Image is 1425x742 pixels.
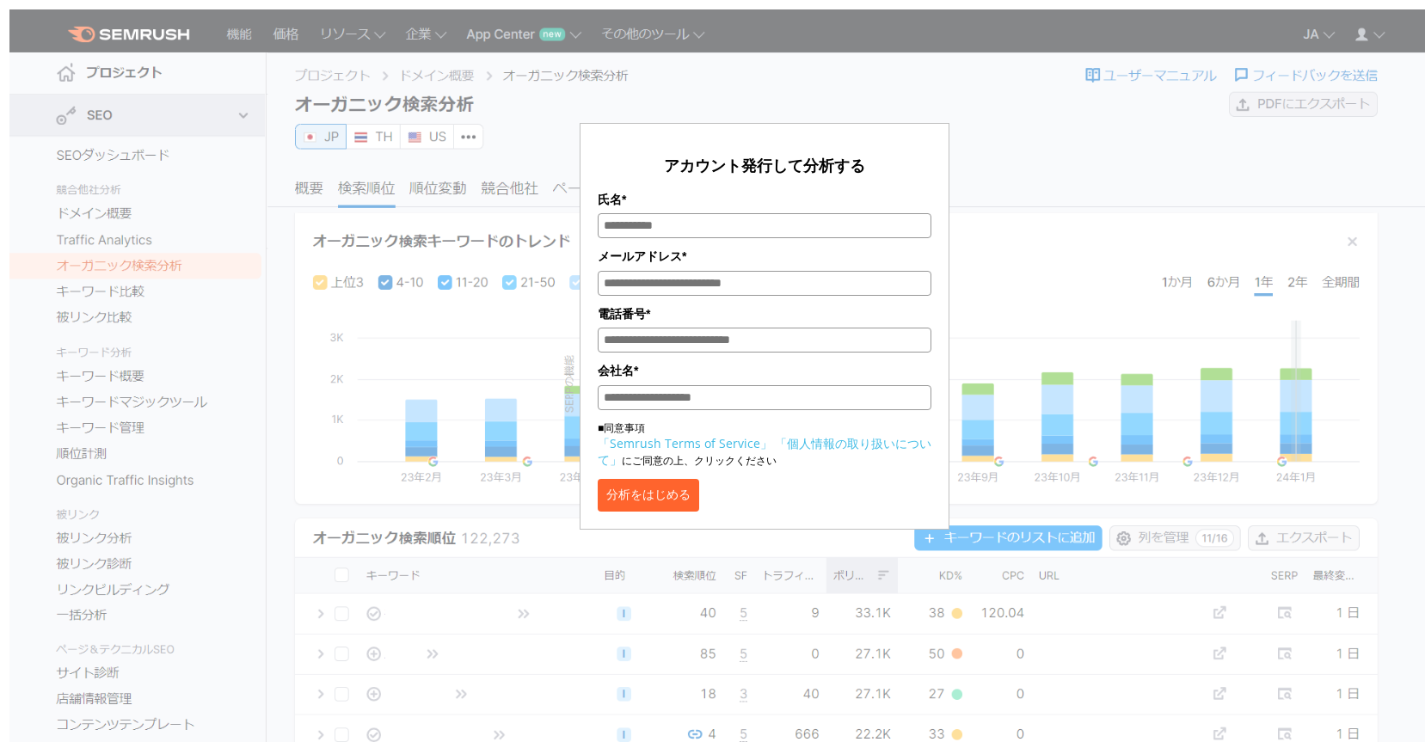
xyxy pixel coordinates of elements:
[664,155,865,175] span: アカウント発行して分析する
[598,304,931,323] label: 電話番号*
[598,420,931,469] p: ■同意事項 にご同意の上、クリックください
[598,435,772,451] a: 「Semrush Terms of Service」
[598,479,699,512] button: 分析をはじめる
[598,435,931,468] a: 「個人情報の取り扱いについて」
[598,247,931,266] label: メールアドレス*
